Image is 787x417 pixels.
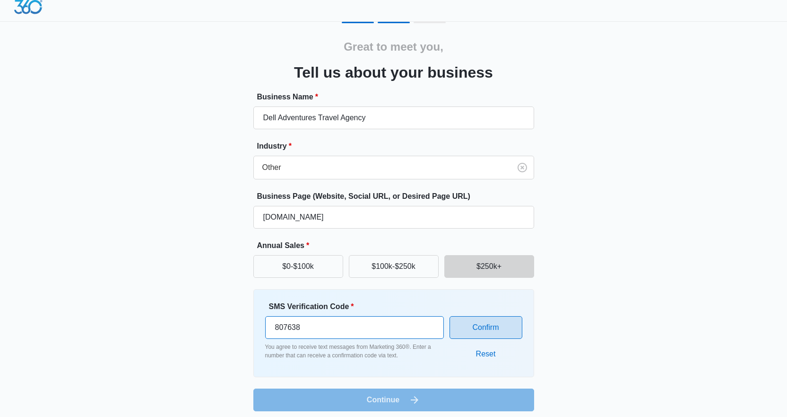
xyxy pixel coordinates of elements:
[265,316,444,339] input: Enter verification code
[253,206,534,229] input: e.g. janesplumbing.com
[450,316,522,339] button: Confirm
[253,255,343,278] button: $0-$100k
[253,106,534,129] input: e.g. Jane's Plumbing
[257,141,538,152] label: Industry
[257,240,538,251] label: Annual Sales
[344,38,443,55] h2: Great to meet you,
[265,343,444,360] p: You agree to receive text messages from Marketing 360®. Enter a number that can receive a confirm...
[257,191,538,202] label: Business Page (Website, Social URL, or Desired Page URL)
[444,255,534,278] button: $250k+
[467,343,505,365] button: Reset
[294,61,493,84] h3: Tell us about your business
[515,160,530,175] button: Clear
[269,301,448,312] label: SMS Verification Code
[257,91,538,103] label: Business Name
[349,255,439,278] button: $100k-$250k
